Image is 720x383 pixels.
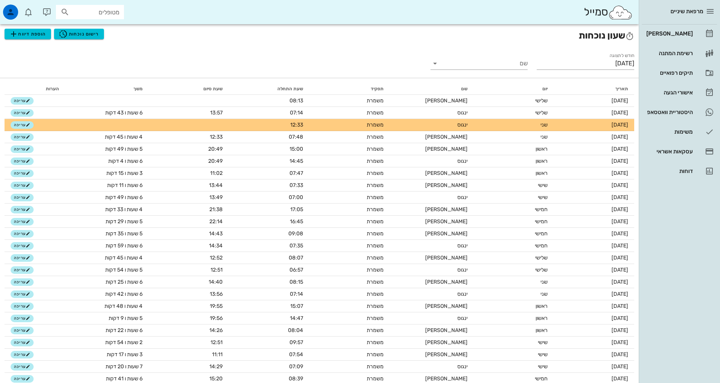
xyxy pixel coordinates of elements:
span: חמישי [535,242,548,249]
button: עריכה [11,290,34,298]
span: [PERSON_NAME] [425,134,468,140]
span: עריכה [14,207,30,212]
span: [PERSON_NAME] [425,170,468,176]
span: [PERSON_NAME] [425,375,468,382]
span: 08:39 [289,375,303,382]
button: עריכה [11,363,34,371]
span: 07:14 [290,291,303,297]
td: משמרת [309,337,390,349]
span: 12:52 [210,255,223,261]
th: משך [65,83,148,95]
button: עריכה [11,303,34,310]
td: משמרת [309,131,390,143]
span: 19:56 [210,315,223,321]
span: שלישי [535,267,548,273]
span: שני [540,291,548,297]
div: תיקים רפואיים [645,70,693,76]
a: [PERSON_NAME] [642,25,717,43]
span: עריכה [14,340,30,345]
span: 15:20 [209,375,223,382]
span: שם [461,86,468,91]
span: ינגוס [457,158,468,164]
div: סמייל [584,4,633,20]
span: [PERSON_NAME] [425,303,468,309]
span: עריכה [14,256,30,260]
span: [DATE] [612,255,628,261]
span: 3 שעות ו 15 דקות [106,170,142,176]
span: [PERSON_NAME] [425,97,468,104]
button: רישום נוכחות [54,29,104,39]
button: עריכה [11,133,34,141]
span: 20:49 [208,146,223,152]
span: 5 שעות ו 9 דקות [108,315,142,321]
button: עריכה [11,230,34,238]
span: ראשון [536,315,548,321]
button: עריכה [11,158,34,165]
span: יום [542,86,548,91]
span: [PERSON_NAME] [425,327,468,334]
span: [PERSON_NAME] [425,230,468,237]
td: משמרת [309,155,390,167]
a: תיקים רפואיים [642,64,717,82]
span: [PERSON_NAME] [425,206,468,213]
span: 07:14 [290,110,303,116]
span: 07:09 [289,363,303,370]
span: 5 שעות ו 49 דקות [105,146,142,152]
label: חודש לתצוגה [610,53,634,59]
h2: שעון נוכחות [5,29,634,42]
span: ינגוס [457,194,468,201]
button: עריכה [11,145,34,153]
span: 14:47 [290,315,303,321]
span: [DATE] [612,267,628,273]
span: [DATE] [612,351,628,358]
span: 6 שעות ו 41 דקות [106,375,142,382]
span: חמישי [535,230,548,237]
span: עריכה [14,111,30,115]
span: 13:49 [209,194,223,201]
span: עריכה [14,135,30,139]
button: עריכה [11,121,34,129]
span: עריכה [14,183,30,188]
span: 07:33 [290,182,303,188]
span: [DATE] [612,242,628,249]
button: עריכה [11,339,34,346]
button: עריכה [11,242,34,250]
div: [PERSON_NAME] [645,31,693,37]
span: [DATE] [612,194,628,201]
div: אישורי הגעה [645,90,693,96]
span: עריכה [14,364,30,369]
div: משימות [645,129,693,135]
span: שלישי [535,255,548,261]
span: 13:57 [210,110,223,116]
span: [PERSON_NAME] [425,255,468,261]
span: ראשון [536,146,548,152]
span: עריכה [14,123,30,127]
span: עריכה [14,292,30,297]
button: עריכה [11,206,34,213]
span: 5 שעות ו 35 דקות [105,230,142,237]
button: עריכה [11,109,34,117]
td: משמרת [309,179,390,191]
span: שישי [538,339,548,346]
span: 6 שעות ו 59 דקות [105,242,142,249]
span: עריכה [14,159,30,164]
span: 3 שעות ו 17 דקות [107,351,142,358]
span: [DATE] [612,291,628,297]
span: [DATE] [612,122,628,128]
td: משמרת [309,107,390,119]
span: חמישי [535,375,548,382]
span: ינגוס [457,267,468,273]
td: משמרת [309,240,390,252]
a: היסטוריית וואטסאפ [642,103,717,121]
span: [DATE] [612,97,628,104]
span: [DATE] [612,327,628,334]
span: עריכה [14,232,30,236]
td: משמרת [309,204,390,216]
span: 22:14 [209,218,223,225]
span: [PERSON_NAME] [425,339,468,346]
button: עריכה [11,351,34,358]
span: [DATE] [612,110,628,116]
button: עריכה [11,327,34,334]
span: עריכה [14,99,30,103]
span: ינגוס [457,363,468,370]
